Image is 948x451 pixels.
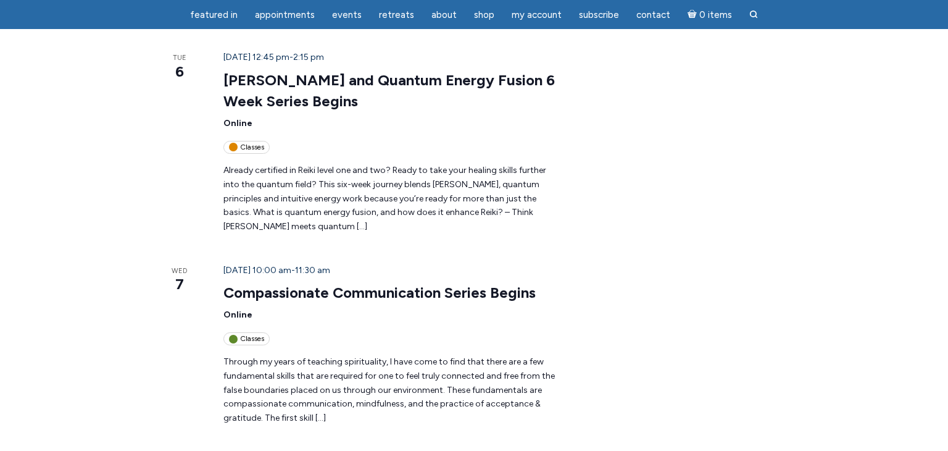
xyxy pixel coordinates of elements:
[223,332,270,345] div: Classes
[223,355,559,425] p: Through my years of teaching spirituality, I have come to find that there are a few fundamental s...
[223,284,536,302] a: Compassionate Communication Series Begins
[636,9,670,20] span: Contact
[183,3,245,27] a: featured in
[223,52,289,62] span: [DATE] 12:45 pm
[293,52,324,62] span: 2:15 pm
[223,265,291,276] span: [DATE] 10:00 am
[504,3,569,27] a: My Account
[424,3,464,27] a: About
[190,9,238,20] span: featured in
[223,265,330,276] time: -
[572,3,626,27] a: Subscribe
[223,141,270,154] div: Classes
[579,9,619,20] span: Subscribe
[680,2,739,27] a: Cart0 items
[474,9,494,20] span: Shop
[157,61,201,82] span: 6
[372,3,422,27] a: Retreats
[629,3,678,27] a: Contact
[157,266,201,277] span: Wed
[247,3,322,27] a: Appointments
[157,53,201,64] span: Tue
[325,3,369,27] a: Events
[223,71,555,111] a: [PERSON_NAME] and Quantum Energy Fusion 6 Week Series Begins
[699,11,732,20] span: 0 items
[688,9,699,20] i: Cart
[223,310,252,320] span: Online
[157,274,201,295] span: 7
[223,118,252,129] span: Online
[223,164,559,234] p: Already certified in Reiki level one and two? Ready to take your healing skills further into the ...
[512,9,562,20] span: My Account
[467,3,502,27] a: Shop
[223,52,324,62] time: -
[255,9,315,20] span: Appointments
[332,9,362,20] span: Events
[295,265,330,276] span: 11:30 am
[431,9,457,20] span: About
[379,9,414,20] span: Retreats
